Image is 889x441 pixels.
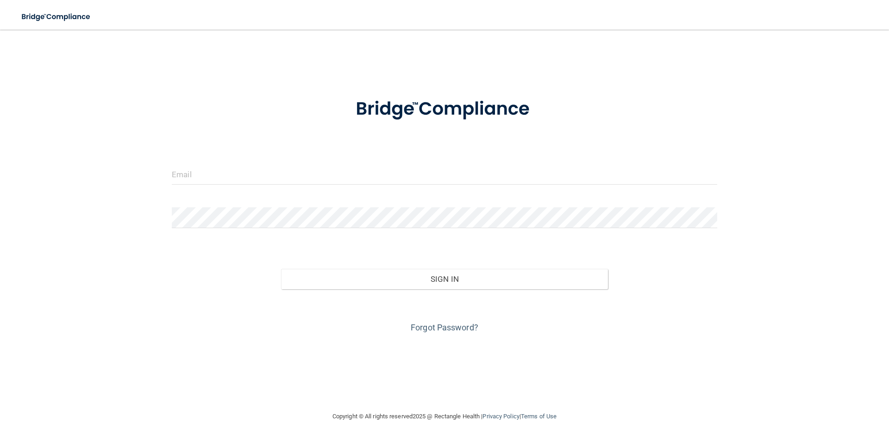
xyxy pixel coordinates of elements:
[337,85,552,133] img: bridge_compliance_login_screen.278c3ca4.svg
[275,402,614,431] div: Copyright © All rights reserved 2025 @ Rectangle Health | |
[482,413,519,420] a: Privacy Policy
[521,413,557,420] a: Terms of Use
[172,164,717,185] input: Email
[14,7,99,26] img: bridge_compliance_login_screen.278c3ca4.svg
[281,269,608,289] button: Sign In
[411,323,478,332] a: Forgot Password?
